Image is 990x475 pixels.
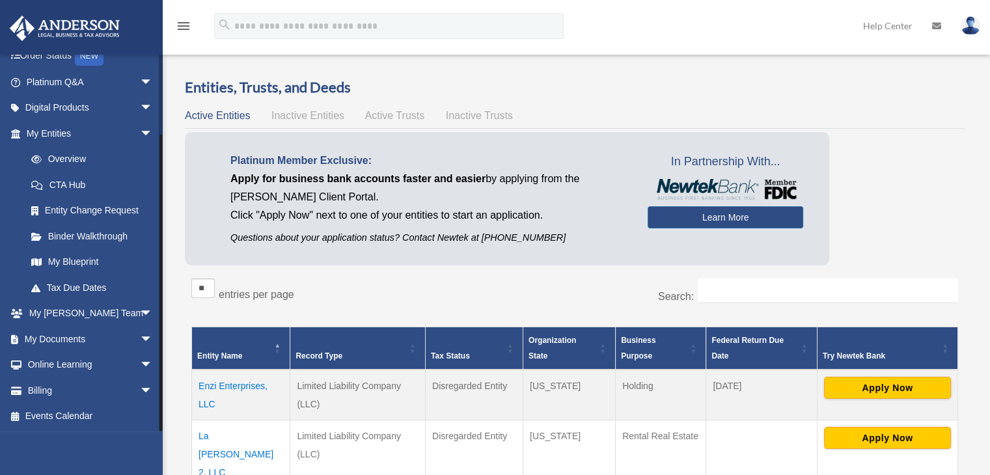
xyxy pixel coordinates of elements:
[621,336,655,360] span: Business Purpose
[648,152,803,172] span: In Partnership With...
[425,370,523,420] td: Disregarded Entity
[823,348,938,364] div: Try Newtek Bank
[523,327,615,370] th: Organization State: Activate to sort
[140,326,166,353] span: arrow_drop_down
[140,95,166,122] span: arrow_drop_down
[176,23,191,34] a: menu
[217,18,232,32] i: search
[230,173,486,184] span: Apply for business bank accounts faster and easier
[18,172,166,198] a: CTA Hub
[192,370,290,420] td: Enzi Enterprises, LLC
[185,77,965,98] h3: Entities, Trusts, and Deeds
[230,170,628,206] p: by applying from the [PERSON_NAME] Client Portal.
[431,351,470,360] span: Tax Status
[365,110,425,121] span: Active Trusts
[271,110,344,121] span: Inactive Entities
[230,230,628,246] p: Questions about your application status? Contact Newtek at [PHONE_NUMBER]
[140,120,166,147] span: arrow_drop_down
[75,46,103,66] div: NEW
[824,377,951,399] button: Apply Now
[9,120,166,146] a: My Entitiesarrow_drop_down
[18,249,166,275] a: My Blueprint
[616,370,706,420] td: Holding
[290,327,426,370] th: Record Type: Activate to sort
[523,370,615,420] td: [US_STATE]
[296,351,342,360] span: Record Type
[18,223,166,249] a: Binder Walkthrough
[616,327,706,370] th: Business Purpose: Activate to sort
[140,69,166,96] span: arrow_drop_down
[711,336,784,360] span: Federal Return Due Date
[9,377,172,403] a: Billingarrow_drop_down
[9,43,172,70] a: Order StatusNEW
[817,327,957,370] th: Try Newtek Bank : Activate to sort
[9,301,172,327] a: My [PERSON_NAME] Teamarrow_drop_down
[9,69,172,95] a: Platinum Q&Aarrow_drop_down
[9,326,172,352] a: My Documentsarrow_drop_down
[9,95,172,121] a: Digital Productsarrow_drop_down
[290,370,426,420] td: Limited Liability Company (LLC)
[9,352,172,378] a: Online Learningarrow_drop_down
[185,110,250,121] span: Active Entities
[197,351,242,360] span: Entity Name
[230,152,628,170] p: Platinum Member Exclusive:
[192,327,290,370] th: Entity Name: Activate to invert sorting
[658,291,694,302] label: Search:
[9,403,172,429] a: Events Calendar
[425,327,523,370] th: Tax Status: Activate to sort
[706,327,818,370] th: Federal Return Due Date: Activate to sort
[219,289,294,300] label: entries per page
[230,206,628,224] p: Click "Apply Now" next to one of your entities to start an application.
[176,18,191,34] i: menu
[648,206,803,228] a: Learn More
[961,16,980,35] img: User Pic
[529,336,576,360] span: Organization State
[140,301,166,327] span: arrow_drop_down
[446,110,513,121] span: Inactive Trusts
[6,16,124,41] img: Anderson Advisors Platinum Portal
[18,198,166,224] a: Entity Change Request
[654,179,797,200] img: NewtekBankLogoSM.png
[18,275,166,301] a: Tax Due Dates
[706,370,818,420] td: [DATE]
[824,427,951,449] button: Apply Now
[140,352,166,379] span: arrow_drop_down
[140,377,166,404] span: arrow_drop_down
[18,146,159,172] a: Overview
